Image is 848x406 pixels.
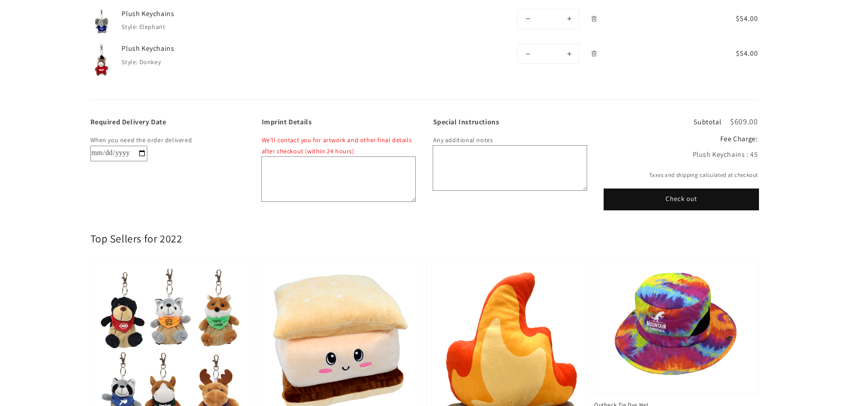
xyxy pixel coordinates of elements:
[703,48,758,59] span: $54.00
[604,268,749,384] img: Outback Tie Dye Hat
[262,118,415,126] label: Imprint Details
[538,9,559,29] input: Quantity for Plush Keychains
[262,135,415,157] p: We'll contact you for artwork and other final details after checkout (within 24 hours)
[90,232,183,246] h2: Top Sellers for 2022
[90,118,244,126] label: Required Delivery Date
[122,58,138,66] dt: Style:
[703,13,758,24] span: $54.00
[122,44,255,53] a: Plush Keychains
[139,58,161,66] dd: Donkey
[730,118,758,126] p: $609.00
[605,189,758,209] button: Check out
[538,44,559,63] input: Quantity for Plush Keychains
[90,9,113,35] img: Plush Keychains
[433,118,587,126] label: Special Instructions
[433,135,587,146] p: Any additional notes
[586,46,602,62] a: Remove Plush Keychains - Donkey
[90,135,244,146] p: When you need the order delivered
[90,44,113,77] img: Plush Keychains
[694,119,721,126] h3: Subtotal
[122,23,138,31] dt: Style:
[605,171,758,180] small: Taxes and shipping calculated at checkout
[605,148,758,161] div: Plush Keychains : 45
[586,11,602,27] a: Remove Plush Keychains - Elephant
[122,9,255,19] a: Plush Keychains
[605,135,758,144] h2: Fee Charge:
[139,23,166,31] dd: Elephant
